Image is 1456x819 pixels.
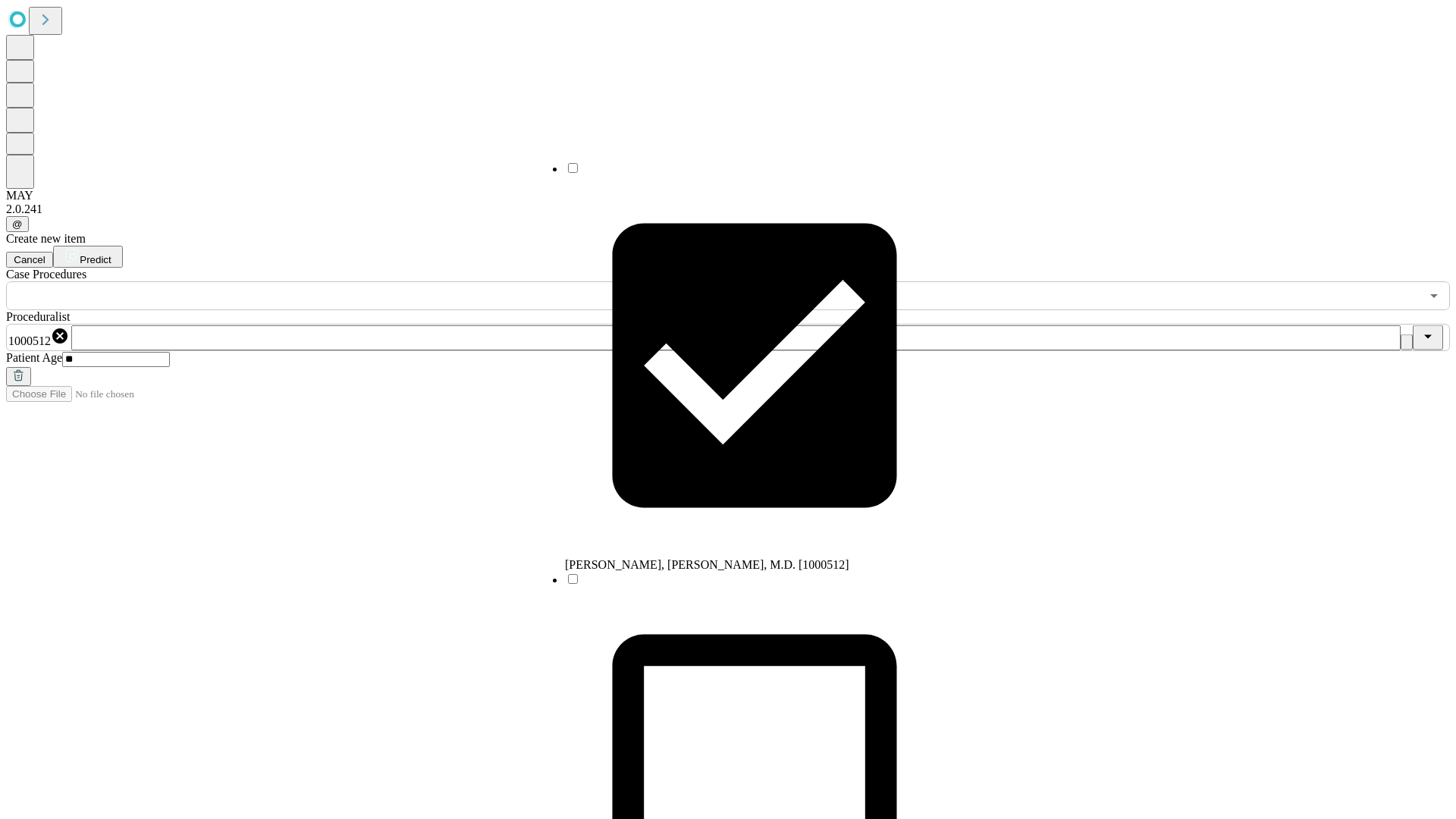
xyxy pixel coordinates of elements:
[8,334,51,347] span: 1000512
[14,254,45,265] span: Cancel
[6,351,62,364] span: Patient Age
[6,310,70,323] span: Proceduralist
[1413,325,1443,350] button: Close
[80,254,111,265] span: Predict
[6,268,86,281] span: Scheduled Procedure
[6,216,29,232] button: @
[6,189,1450,202] div: MAY
[6,202,1450,216] div: 2.0.241
[12,218,23,230] span: @
[1401,334,1413,350] button: Clear
[6,252,53,268] button: Cancel
[565,558,849,571] span: [PERSON_NAME], [PERSON_NAME], M.D. [1000512]
[8,327,69,348] div: 1000512
[1423,285,1445,306] button: Open
[6,232,86,245] span: Create new item
[53,246,123,268] button: Predict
